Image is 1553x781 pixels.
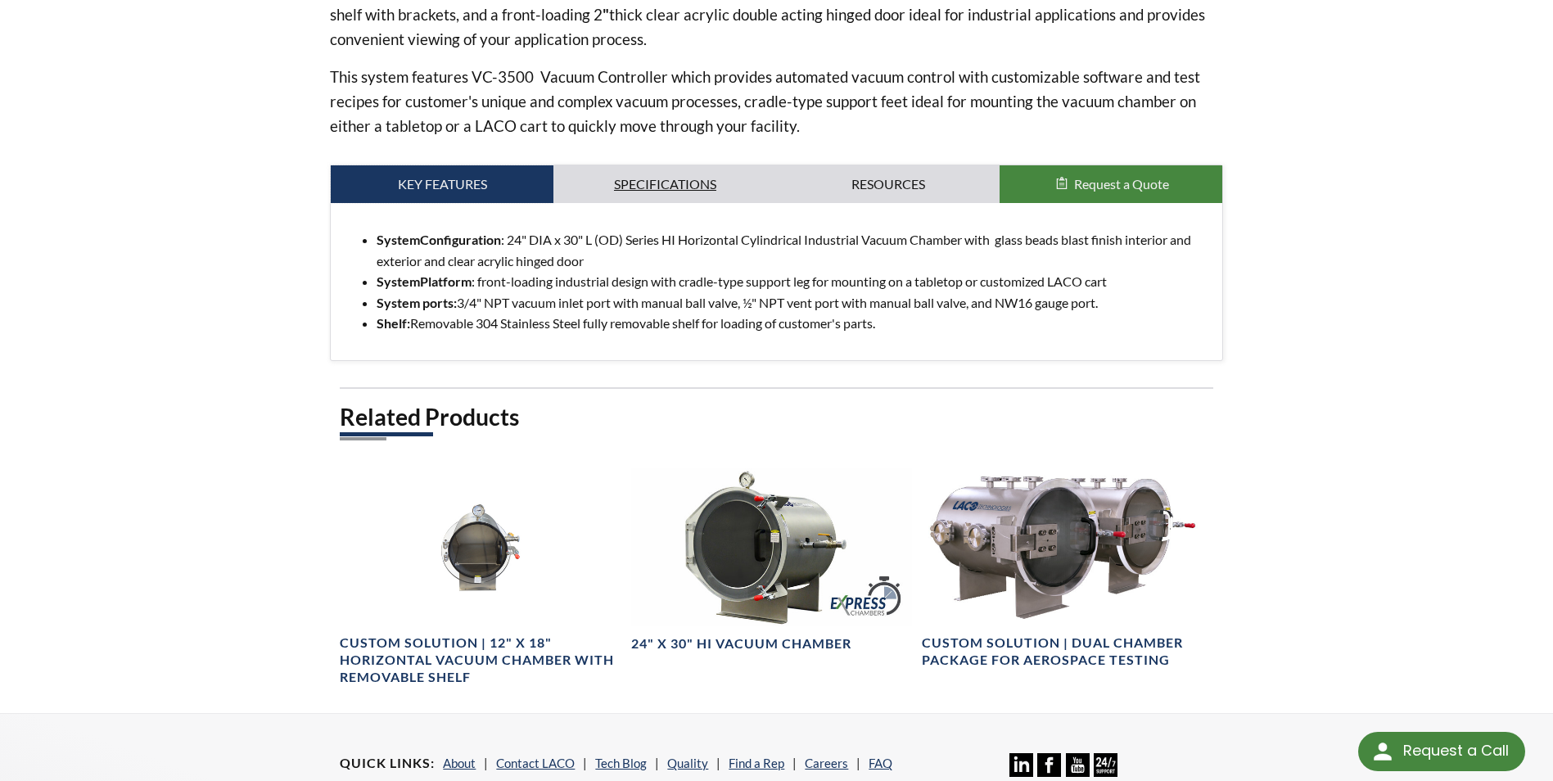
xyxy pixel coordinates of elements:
a: Dual industrial vacuum chambers with custom portsCustom Solution | Dual Chamber Package for Aeros... [922,468,1203,669]
img: 24/7 Support Icon [1094,753,1117,777]
a: Resources [777,165,1000,203]
h4: Quick Links [340,755,435,772]
a: Careers [805,756,848,770]
img: round button [1370,738,1396,765]
a: Specifications [553,165,776,203]
strong: System [377,273,472,289]
a: 12" X 18" Horizontal Vacuum Chamber, front view, closed lidCustom Solution | 12" X 18" Horizontal... [340,468,621,686]
strong: " [603,5,609,24]
div: Request a Call [1403,732,1509,770]
h2: Related Products [340,402,1212,432]
a: Key Features [331,165,553,203]
strong: System [377,232,501,247]
li: 3/4" NPT vacuum inlet port with manual ball valve, ½" NPT vent port with manual ball valve, and N... [377,292,1208,314]
p: This system features VC-3500 Vacuum Controller which provides automated vacuum control with custo... [330,65,1222,138]
a: LVC2430-3112-HI Horizontal SS Express Chamber, angle view24" X 30" HI Vacuum Chamber [631,468,912,652]
h4: Custom Solution | 12" X 18" Horizontal Vacuum Chamber with Removable Shelf [340,634,621,685]
h4: 24" X 30" HI Vacuum Chamber [631,635,851,652]
a: Contact LACO [496,756,575,770]
strong: System ports: [377,295,457,310]
li: Removable 304 Stainless Steel fully removable shelf for loading of customer's parts. [377,313,1208,334]
span: Request a Quote [1074,176,1169,192]
a: Tech Blog [595,756,647,770]
a: FAQ [869,756,892,770]
strong: Configuration [420,232,501,247]
li: : 24" DIA x 30" L (OD) Series HI Horizontal Cylindrical Industrial Vacuum Chamber with glass bead... [377,229,1208,271]
h4: Custom Solution | Dual Chamber Package for Aerospace Testing [922,634,1203,669]
button: Request a Quote [1000,165,1222,203]
a: Quality [667,756,708,770]
div: Request a Call [1358,732,1525,771]
li: : front-loading industrial design with cradle-type support leg for mounting on a tabletop or cust... [377,271,1208,292]
a: Find a Rep [729,756,784,770]
a: 24/7 Support [1094,765,1117,779]
strong: Platform [420,273,472,289]
a: About [443,756,476,770]
strong: Shelf: [377,315,410,331]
